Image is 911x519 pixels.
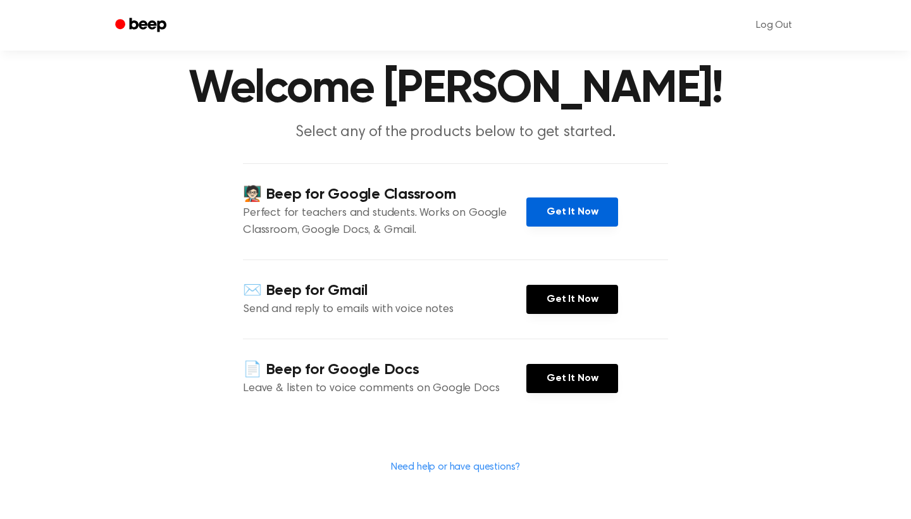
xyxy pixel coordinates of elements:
[106,13,178,38] a: Beep
[743,10,805,41] a: Log Out
[243,205,526,239] p: Perfect for teachers and students. Works on Google Classroom, Google Docs, & Gmail.
[243,360,526,380] h4: 📄 Beep for Google Docs
[526,285,618,314] a: Get It Now
[243,184,526,205] h4: 🧑🏻‍🏫 Beep for Google Classroom
[132,66,779,112] h1: Welcome [PERSON_NAME]!
[526,364,618,393] a: Get It Now
[243,380,526,397] p: Leave & listen to voice comments on Google Docs
[213,122,698,143] p: Select any of the products below to get started.
[526,197,618,227] a: Get It Now
[243,280,526,301] h4: ✉️ Beep for Gmail
[391,462,521,472] a: Need help or have questions?
[243,301,526,318] p: Send and reply to emails with voice notes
